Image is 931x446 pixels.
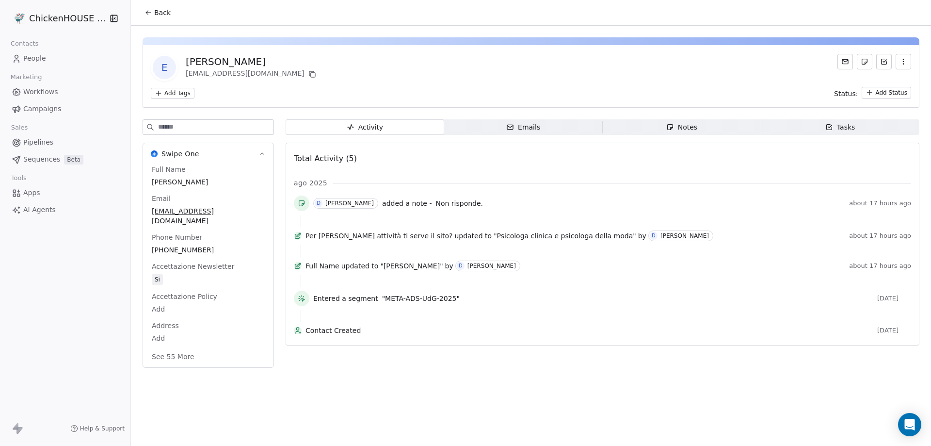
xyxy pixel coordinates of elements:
span: Campaigns [23,104,61,114]
span: Help & Support [80,425,125,432]
a: Pipelines [8,134,123,150]
span: Full Name [305,261,339,271]
button: ChickenHOUSE snc [12,10,103,27]
span: by [445,261,453,271]
div: D [459,262,463,270]
span: "Psicologa clinica e psicologa della moda" [494,231,636,241]
a: AI Agents [8,202,123,218]
button: See 55 More [146,348,200,365]
span: Add [152,333,265,343]
span: "[PERSON_NAME]" [380,261,443,271]
span: Accettazione Policy [150,292,219,301]
div: [PERSON_NAME] [467,263,516,269]
span: Entered a segment [313,294,378,303]
span: updated to [341,261,379,271]
span: Address [150,321,181,330]
span: Email [150,194,173,203]
span: [PHONE_NUMBER] [152,245,265,255]
span: by [638,231,646,241]
span: Back [154,8,171,17]
a: Help & Support [70,425,125,432]
span: Apps [23,188,40,198]
img: Swipe One [151,150,158,157]
a: Workflows [8,84,123,100]
span: Beta [64,155,83,165]
div: [EMAIL_ADDRESS][DOMAIN_NAME] [186,68,318,80]
span: E [153,56,176,79]
span: about 17 hours ago [849,232,911,240]
span: Pipelines [23,137,53,148]
a: People [8,50,123,66]
div: D [317,199,321,207]
span: ChickenHOUSE snc [29,12,107,25]
span: Non risponde. [435,199,483,207]
button: Add Status [862,87,911,99]
span: Accettazione Newsletter [150,262,236,271]
span: [DATE] [877,327,911,334]
span: updated to [454,231,492,241]
span: about 17 hours ago [849,199,911,207]
button: Add Tags [151,88,194,99]
span: Per [PERSON_NAME] attività ti serve il sito? [305,231,452,241]
a: Apps [8,185,123,201]
span: Total Activity (5) [294,154,357,163]
span: "META-ADS-UdG-2025" [382,294,460,303]
span: Full Name [150,165,188,174]
span: Contacts [6,36,43,51]
span: [EMAIL_ADDRESS][DOMAIN_NAME] [152,206,265,226]
span: about 17 hours ago [849,262,911,270]
span: Tools [7,171,31,185]
div: [PERSON_NAME] [660,232,709,239]
span: Marketing [6,70,46,84]
div: D [652,232,656,240]
span: ago 2025 [294,178,327,188]
span: Swipe One [161,149,199,159]
span: Phone Number [150,232,204,242]
span: [DATE] [877,295,911,302]
img: 4.jpg [14,13,25,24]
button: Swipe OneSwipe One [143,143,273,165]
span: Sales [7,120,32,135]
a: Campaigns [8,101,123,117]
span: Status: [834,89,858,99]
div: Swipe OneSwipe One [143,165,273,367]
span: AI Agents [23,205,56,215]
span: added a note - [382,198,432,208]
span: Contact Created [305,326,873,335]
div: Si [155,275,160,284]
div: [PERSON_NAME] [325,200,374,207]
span: People [23,53,46,64]
span: Workflows [23,87,58,97]
div: Tasks [825,122,855,132]
a: SequencesBeta [8,151,123,167]
a: Non risponde. [435,198,483,209]
span: Add [152,304,265,314]
div: Notes [666,122,697,132]
div: Open Intercom Messenger [898,413,921,436]
button: Back [139,4,177,21]
div: [PERSON_NAME] [186,55,318,68]
span: [PERSON_NAME] [152,177,265,187]
div: Emails [506,122,540,132]
span: Sequences [23,154,60,165]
